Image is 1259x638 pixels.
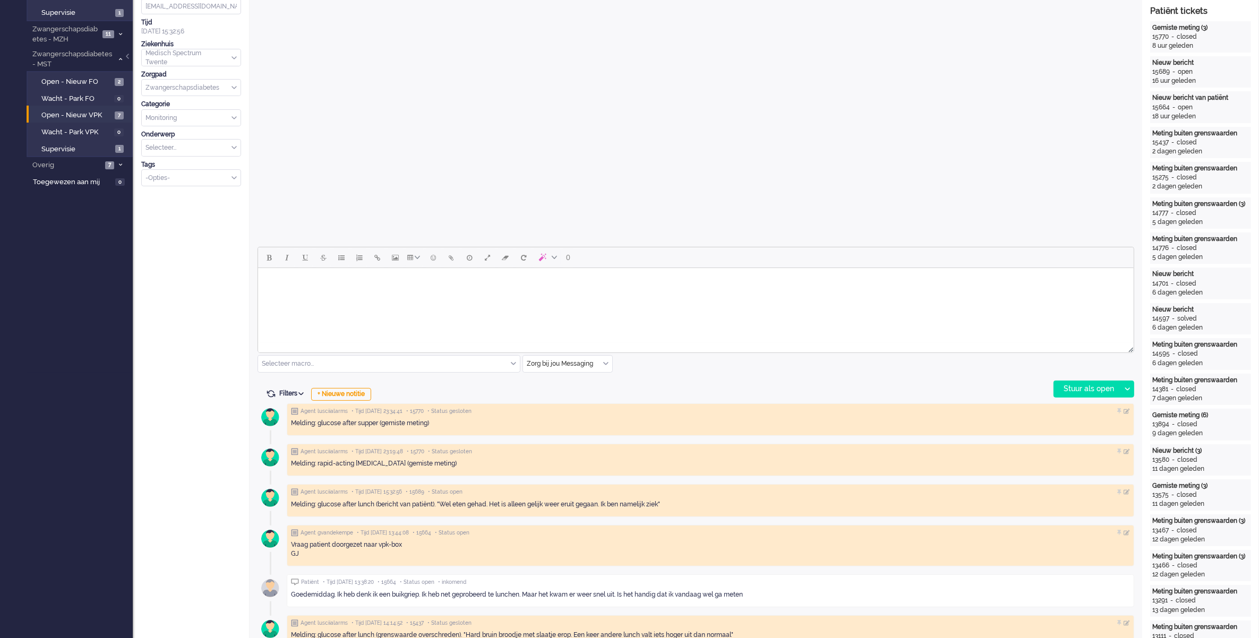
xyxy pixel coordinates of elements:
a: Open - Nieuw FO 2 [31,75,132,87]
button: Fullscreen [478,248,496,266]
div: 11 dagen geleden [1152,464,1249,473]
button: Clear formatting [496,248,515,266]
span: • Tijd [DATE] 15:32:56 [352,488,402,496]
span: 0 [115,178,125,186]
img: ic_note_grey.svg [291,529,298,537]
button: Italic [278,248,296,266]
div: 13575 [1152,490,1169,499]
div: 13291 [1152,596,1168,605]
button: AI [533,248,561,266]
div: 12 dagen geleden [1152,535,1249,544]
img: ic_note_grey.svg [291,488,298,496]
div: Nieuw bericht [1152,58,1249,67]
div: Melding: glucose after supper (gemiste meting) [291,419,1130,428]
div: 14597 [1152,314,1169,323]
img: ic_chat_grey.svg [291,579,299,585]
div: closed [1176,209,1196,218]
div: Tags [141,160,241,169]
div: - [1170,67,1178,76]
div: Patiënt tickets [1150,5,1251,18]
div: 9 dagen geleden [1152,429,1249,438]
img: ic_note_grey.svg [291,619,298,627]
div: 6 dagen geleden [1152,323,1249,332]
div: 14381 [1152,385,1168,394]
div: 16 uur geleden [1152,76,1249,85]
div: 15770 [1152,32,1169,41]
div: Gemiste meting (6) [1152,411,1249,420]
div: - [1169,138,1177,147]
div: Vraag patient doorgezet naar vpk-box GJ [291,540,1130,558]
div: 6 dagen geleden [1152,359,1249,368]
button: Bold [260,248,278,266]
div: - [1169,490,1177,499]
button: Reset content [515,248,533,266]
span: 7 [115,111,124,119]
div: + Nieuwe notitie [311,388,371,401]
div: closed [1177,561,1197,570]
span: • Status gesloten [428,448,472,455]
div: Melding: rapid-acting [MEDICAL_DATA] (gemiste meting) [291,459,1130,468]
div: 15275 [1152,173,1169,182]
div: closed [1176,279,1196,288]
div: closed [1176,385,1196,394]
span: Wacht - Park VPK [41,127,112,137]
button: Numbered list [350,248,369,266]
div: 8 uur geleden [1152,41,1249,50]
div: 14701 [1152,279,1168,288]
div: 6 dagen geleden [1152,288,1249,297]
div: 13466 [1152,561,1169,570]
span: • 15770 [406,408,424,415]
div: Zorgpad [141,70,241,79]
span: • Status open [400,579,434,586]
div: 12 dagen geleden [1152,570,1249,579]
span: • 15770 [407,448,424,455]
span: 1 [115,9,124,17]
span: Supervisie [41,144,113,154]
span: Agent lusciialarms [301,408,348,415]
img: ic_note_grey.svg [291,448,298,455]
div: Meting buiten grenswaarden [1152,376,1249,385]
button: Emoticons [424,248,442,266]
div: - [1169,455,1177,464]
div: 14776 [1152,244,1169,253]
div: - [1168,385,1176,394]
img: avatar [257,404,284,430]
span: Agent lusciialarms [301,488,348,496]
span: • Status gesloten [427,408,472,415]
span: 0 [114,128,124,136]
span: • Status open [428,488,463,496]
button: Bullet list [332,248,350,266]
button: Insert/edit image [387,248,405,266]
div: 15689 [1152,67,1170,76]
span: • Tijd [DATE] 14:14:52 [352,619,402,627]
span: • inkomend [438,579,466,586]
div: Meting buiten grenswaarden [1152,235,1249,244]
div: - [1170,103,1178,112]
div: closed [1177,455,1197,464]
span: Zwangerschapsdiabetes - MZH [31,24,99,44]
div: Resize [1125,343,1134,352]
span: Agent gvandekempe [301,529,353,537]
span: Wacht - Park FO [41,94,112,104]
div: Nieuw bericht (3) [1152,446,1249,455]
span: • 15437 [406,619,424,627]
div: - [1169,314,1177,323]
div: 13580 [1152,455,1169,464]
div: 14777 [1152,209,1168,218]
span: Open - Nieuw FO [41,77,112,87]
img: avatar [257,444,284,471]
span: Overig [31,160,102,170]
span: Agent lusciialarms [301,448,348,455]
img: avatar [257,575,284,601]
div: 15664 [1152,103,1170,112]
a: Supervisie 1 [31,143,132,154]
span: Patiënt [301,579,319,586]
span: • Tijd [DATE] 23:34:41 [352,408,402,415]
div: open [1178,103,1193,112]
div: - [1169,561,1177,570]
div: - [1169,173,1177,182]
div: solved [1177,314,1197,323]
span: 2 [115,78,124,86]
div: Meting buiten grenswaarden [1152,623,1249,632]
